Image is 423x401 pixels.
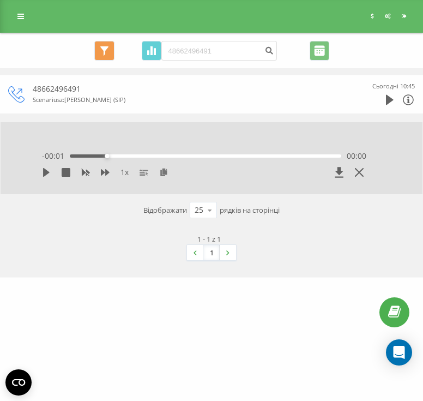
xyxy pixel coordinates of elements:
font: 25 [195,205,203,215]
font: 00:00 [347,151,366,161]
font: - [42,151,45,161]
font: 1 [210,248,214,258]
font: Scenariusz [33,95,63,104]
button: Otwórz widżet CMP [5,369,32,396]
div: Etykieta dostępności [105,154,109,158]
font: x [125,167,129,177]
font: 00:01 [45,151,64,161]
font: Сьогодні 10:45 [372,82,415,90]
font: 1 - 1 z 1 [197,234,221,244]
div: Otwórz komunikator interkomowy [386,339,412,366]
font: рядків на сторінці [220,205,280,215]
font: : [63,95,64,104]
font: 48662496491 [33,83,81,94]
font: [PERSON_NAME] (SIP) [64,95,125,104]
font: Відображати [143,205,187,215]
font: 1 [120,167,125,177]
input: Пошук за номером [161,41,277,61]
